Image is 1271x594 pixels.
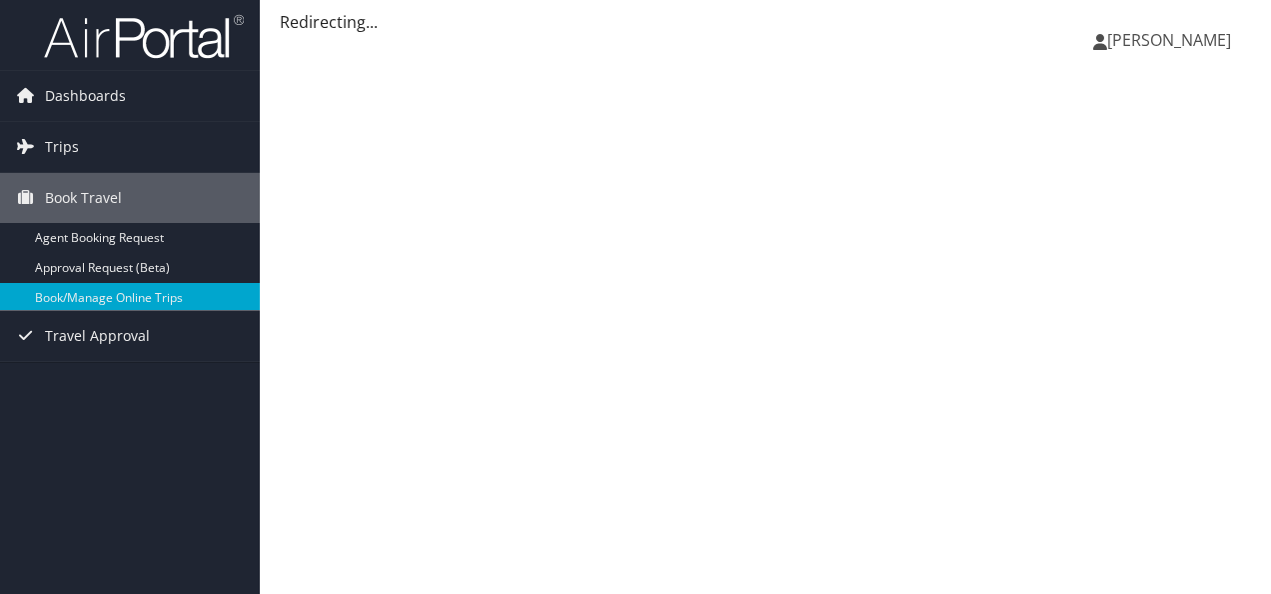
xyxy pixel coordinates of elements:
div: Redirecting... [280,10,1251,34]
span: [PERSON_NAME] [1107,29,1231,51]
a: [PERSON_NAME] [1093,10,1251,70]
span: Dashboards [45,71,126,121]
span: Trips [45,122,79,172]
img: airportal-logo.png [44,13,244,60]
span: Travel Approval [45,311,150,361]
span: Book Travel [45,173,122,223]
